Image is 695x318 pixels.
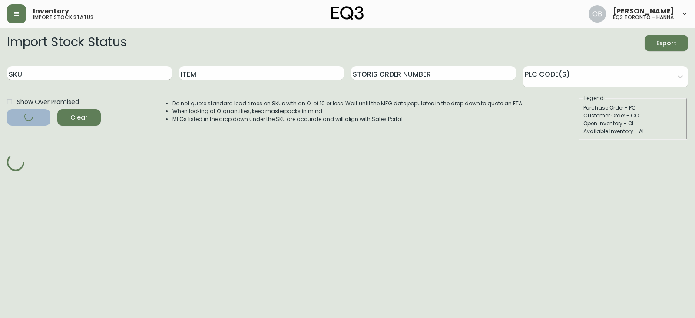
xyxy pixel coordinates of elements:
button: Export [645,35,688,51]
button: Clear [57,109,101,126]
li: MFGs listed in the drop down under the SKU are accurate and will align with Sales Portal. [172,115,523,123]
img: logo [331,6,364,20]
li: Do not quote standard lead times on SKUs with an OI of 10 or less. Wait until the MFG date popula... [172,100,523,107]
img: 8e0065c524da89c5c924d5ed86cfe468 [589,5,606,23]
h2: Import Stock Status [7,35,126,51]
li: When looking at OI quantities, keep masterpacks in mind. [172,107,523,115]
span: Export [652,38,681,49]
h5: import stock status [33,15,93,20]
span: Inventory [33,8,69,15]
span: [PERSON_NAME] [613,8,674,15]
div: Available Inventory - AI [583,127,682,135]
div: Purchase Order - PO [583,104,682,112]
span: Show Over Promised [17,97,79,107]
div: Customer Order - CO [583,112,682,120]
h5: eq3 toronto - hanna [613,15,674,20]
span: Clear [64,112,94,123]
legend: Legend [583,94,605,102]
div: Open Inventory - OI [583,120,682,127]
